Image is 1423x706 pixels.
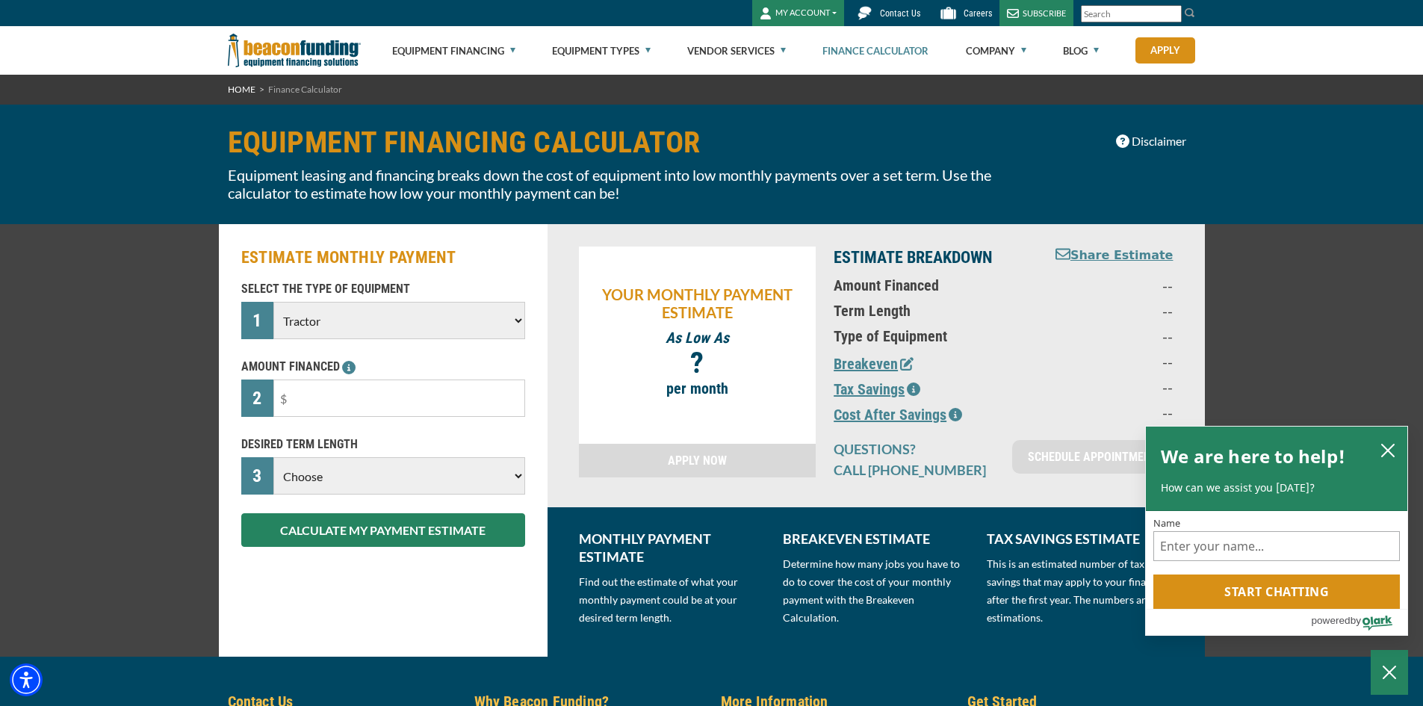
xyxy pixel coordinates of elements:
a: Equipment Financing [392,27,515,75]
h1: EQUIPMENT FINANCING CALCULATOR [228,127,1032,158]
p: YOUR MONTHLY PAYMENT ESTIMATE [586,285,809,321]
label: Name [1153,518,1400,528]
p: -- [1042,327,1173,345]
span: Finance Calculator [268,84,342,95]
span: by [1351,611,1361,630]
a: Apply [1135,37,1195,64]
input: $ [273,380,524,417]
button: Tax Savings [834,378,920,400]
button: CALCULATE MY PAYMENT ESTIMATE [241,513,525,547]
div: 2 [241,380,274,417]
span: powered [1311,611,1350,630]
p: Equipment leasing and financing breaks down the cost of equipment into low monthly payments over ... [228,166,1032,202]
p: Find out the estimate of what your monthly payment could be at your desired term length. [579,573,765,627]
p: Determine how many jobs you have to do to cover the cost of your monthly payment with the Breakev... [783,555,969,627]
p: per month [586,380,809,397]
button: Close Chatbox [1371,650,1408,695]
p: QUESTIONS? [834,440,994,458]
p: DESIRED TERM LENGTH [241,436,525,453]
p: As Low As [586,329,809,347]
div: 3 [241,457,274,495]
div: olark chatbox [1145,426,1408,637]
a: HOME [228,84,255,95]
a: Finance Calculator [822,27,928,75]
div: Accessibility Menu [10,663,43,696]
a: Powered by Olark [1311,610,1407,635]
p: How can we assist you [DATE]? [1161,480,1392,495]
img: Search [1184,7,1196,19]
a: APPLY NOW [579,444,816,477]
p: -- [1042,403,1173,421]
p: TAX SAVINGS ESTIMATE [987,530,1173,548]
span: Careers [964,8,992,19]
a: Blog [1063,27,1099,75]
button: close chatbox [1376,439,1400,460]
a: Equipment Types [552,27,651,75]
button: Start chatting [1153,575,1400,609]
input: Search [1081,5,1182,22]
span: Contact Us [880,8,920,19]
span: Disclaimer [1132,132,1186,150]
a: Clear search text [1166,8,1178,20]
p: -- [1042,276,1173,294]
p: Term Length [834,302,1024,320]
p: SELECT THE TYPE OF EQUIPMENT [241,280,525,298]
h2: ESTIMATE MONTHLY PAYMENT [241,247,525,269]
p: -- [1042,353,1173,371]
img: Beacon Funding Corporation logo [228,26,361,75]
input: Name [1153,531,1400,561]
h2: We are here to help! [1161,442,1345,471]
p: -- [1042,302,1173,320]
p: CALL [PHONE_NUMBER] [834,461,994,479]
button: Disclaimer [1106,127,1196,155]
button: Breakeven [834,353,914,375]
p: ESTIMATE BREAKDOWN [834,247,1024,269]
p: AMOUNT FINANCED [241,358,525,376]
button: Share Estimate [1055,247,1174,265]
p: This is an estimated number of tax savings that may apply to your financing after the first year.... [987,555,1173,627]
div: 1 [241,302,274,339]
a: SCHEDULE APPOINTMENT [1012,440,1173,474]
p: MONTHLY PAYMENT ESTIMATE [579,530,765,566]
a: Vendor Services [687,27,786,75]
p: Amount Financed [834,276,1024,294]
p: BREAKEVEN ESTIMATE [783,530,969,548]
p: Type of Equipment [834,327,1024,345]
p: -- [1042,378,1173,396]
a: Company [966,27,1026,75]
button: Cost After Savings [834,403,962,426]
p: ? [586,354,809,372]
